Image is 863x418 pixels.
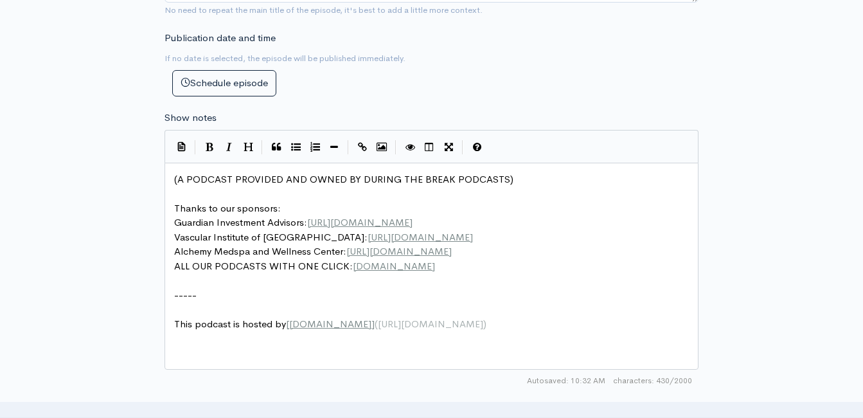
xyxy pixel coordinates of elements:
[165,111,217,125] label: Show notes
[372,138,391,157] button: Insert Image
[378,318,483,330] span: [URL][DOMAIN_NAME]
[174,318,486,330] span: This podcast is hosted by
[483,318,486,330] span: )
[353,138,372,157] button: Create Link
[439,138,458,157] button: Toggle Fullscreen
[307,216,413,228] span: [URL][DOMAIN_NAME]
[325,138,344,157] button: Insert Horizontal Line
[165,31,276,46] label: Publication date and time
[368,231,473,243] span: [URL][DOMAIN_NAME]
[353,260,435,272] span: [DOMAIN_NAME]
[371,318,375,330] span: ]
[467,138,486,157] button: Markdown Guide
[172,70,276,96] button: Schedule episode
[400,138,420,157] button: Toggle Preview
[174,231,473,243] span: Vascular Institute of [GEOGRAPHIC_DATA]:
[375,318,378,330] span: (
[174,202,281,214] span: Thanks to our sponsors:
[174,289,197,301] span: -----
[305,138,325,157] button: Numbered List
[346,245,452,257] span: [URL][DOMAIN_NAME]
[262,140,263,155] i: |
[174,260,435,272] span: ALL OUR PODCASTS WITH ONE CLICK:
[267,138,286,157] button: Quote
[348,140,349,155] i: |
[174,216,413,228] span: Guardian Investment Advisors:
[462,140,463,155] i: |
[195,140,196,155] i: |
[613,375,692,386] span: 430/2000
[172,136,191,156] button: Insert Show Notes Template
[165,53,405,64] small: If no date is selected, the episode will be published immediately.
[286,318,289,330] span: [
[165,5,483,15] small: No need to repeat the main title of the episode, it's best to add a little more context.
[174,245,452,257] span: Alchemy Medspa and Wellness Center:
[289,318,371,330] span: [DOMAIN_NAME]
[395,140,396,155] i: |
[200,138,219,157] button: Bold
[286,138,305,157] button: Generic List
[174,173,513,185] span: (A PODCAST PROVIDED AND OWNED BY DURING THE BREAK PODCASTS)
[527,375,605,386] span: Autosaved: 10:32 AM
[420,138,439,157] button: Toggle Side by Side
[238,138,258,157] button: Heading
[219,138,238,157] button: Italic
